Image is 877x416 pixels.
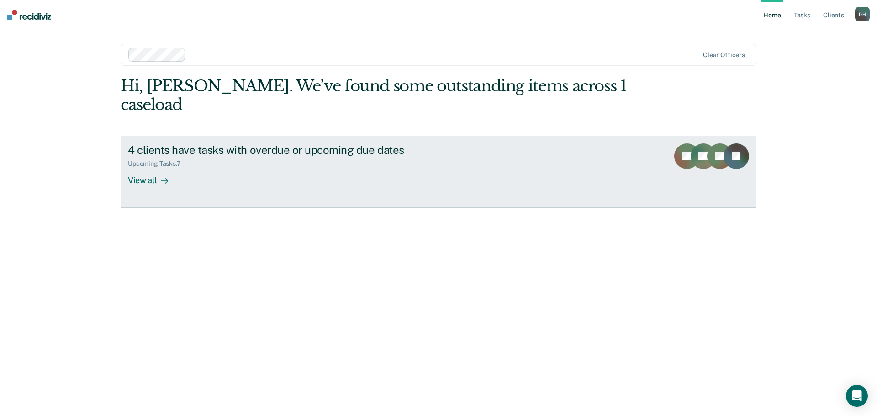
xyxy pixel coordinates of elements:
div: Hi, [PERSON_NAME]. We’ve found some outstanding items across 1 caseload [121,77,629,114]
div: 4 clients have tasks with overdue or upcoming due dates [128,143,449,157]
div: Upcoming Tasks : 7 [128,160,188,168]
div: D H [855,7,870,21]
a: 4 clients have tasks with overdue or upcoming due datesUpcoming Tasks:7View all [121,136,756,208]
div: View all [128,168,179,185]
img: Recidiviz [7,10,51,20]
div: Clear officers [703,51,745,59]
div: Open Intercom Messenger [846,385,868,407]
button: DH [855,7,870,21]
